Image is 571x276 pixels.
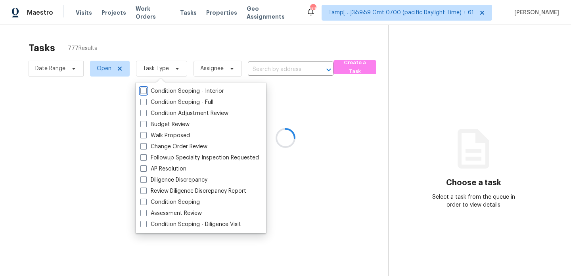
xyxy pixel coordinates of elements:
[140,198,200,206] label: Condition Scoping
[140,154,259,162] label: Followup Specialty Inspection Requested
[140,209,202,217] label: Assessment Review
[310,5,316,13] div: 693
[140,165,186,173] label: AP Resolution
[140,187,246,195] label: Review Diligence Discrepancy Report
[140,121,190,128] label: Budget Review
[140,220,241,228] label: Condition Scoping - Diligence Visit
[140,109,228,117] label: Condition Adjustment Review
[140,143,207,151] label: Change Order Review
[140,87,224,95] label: Condition Scoping - Interior
[140,98,213,106] label: Condition Scoping - Full
[140,176,207,184] label: Diligence Discrepancy
[140,132,190,140] label: Walk Proposed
